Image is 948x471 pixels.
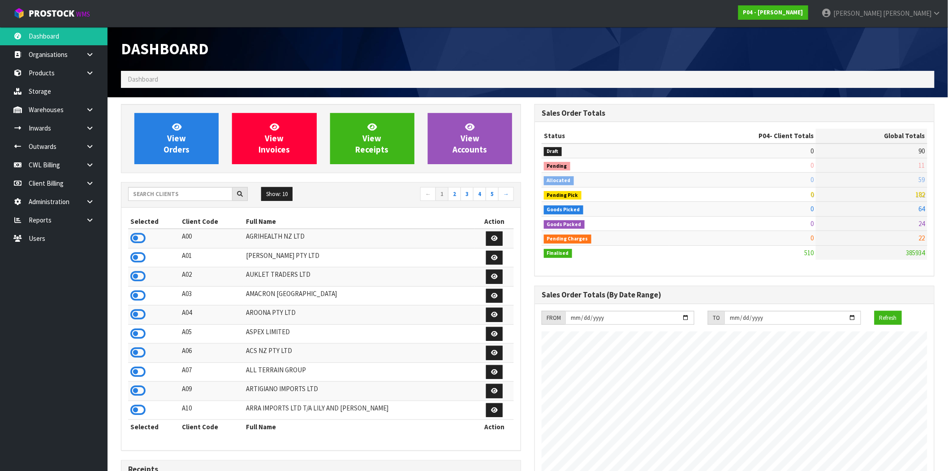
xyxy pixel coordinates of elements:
h3: Sales Order Totals [542,109,927,118]
a: 1 [435,187,448,201]
span: 64 [919,205,925,213]
input: Search clients [128,187,233,201]
span: 510 [804,249,814,257]
td: ARTIGIANO IMPORTS LTD [244,382,475,401]
th: - Client Totals [669,129,816,143]
span: Finalised [544,249,572,258]
span: Pending Pick [544,191,582,200]
small: WMS [76,10,90,18]
a: ViewInvoices [232,113,316,164]
td: A05 [180,324,244,344]
th: Action [475,420,514,434]
span: 0 [810,190,814,199]
span: ProStock [29,8,74,19]
a: ViewAccounts [428,113,512,164]
span: 24 [919,219,925,228]
a: → [498,187,514,201]
span: 0 [810,205,814,213]
span: 385934 [906,249,925,257]
span: Allocated [544,176,574,185]
img: cube-alt.png [13,8,25,19]
td: [PERSON_NAME] PTY LTD [244,248,475,267]
button: Refresh [875,311,902,325]
td: ARRA IMPORTS LTD T/A LILY AND [PERSON_NAME] [244,401,475,420]
td: A03 [180,286,244,305]
td: A10 [180,401,244,420]
a: ViewReceipts [330,113,414,164]
a: 3 [461,187,474,201]
div: TO [708,311,724,325]
td: AMACRON [GEOGRAPHIC_DATA] [244,286,475,305]
th: Client Code [180,420,244,434]
span: Pending Charges [544,235,591,244]
td: A02 [180,267,244,287]
th: Action [475,214,514,229]
span: Pending [544,162,570,171]
nav: Page navigation [327,187,514,203]
span: 0 [810,234,814,242]
span: Dashboard [128,75,158,83]
div: FROM [542,311,565,325]
a: P04 - [PERSON_NAME] [738,5,808,20]
span: Goods Packed [544,220,585,229]
span: Dashboard [121,39,209,58]
th: Status [542,129,669,143]
a: 4 [473,187,486,201]
th: Selected [128,214,180,229]
a: 2 [448,187,461,201]
th: Full Name [244,420,475,434]
span: View Receipts [356,122,389,155]
td: ACS NZ PTY LTD [244,344,475,363]
td: ALL TERRAIN GROUP [244,362,475,382]
a: 5 [486,187,499,201]
a: ← [420,187,436,201]
button: Show: 10 [261,187,293,201]
span: View Invoices [259,122,290,155]
td: AGRIHEALTH NZ LTD [244,229,475,248]
span: View Orders [164,122,190,155]
th: Client Code [180,214,244,229]
h3: Sales Order Totals (By Date Range) [542,291,927,299]
td: A07 [180,362,244,382]
td: A09 [180,382,244,401]
span: Goods Picked [544,205,583,214]
a: ViewOrders [134,113,219,164]
span: 0 [810,219,814,228]
td: A00 [180,229,244,248]
th: Selected [128,420,180,434]
td: A06 [180,344,244,363]
span: 182 [916,190,925,199]
td: A01 [180,248,244,267]
td: A04 [180,305,244,325]
td: AUKLET TRADERS LTD [244,267,475,287]
th: Full Name [244,214,475,229]
td: ASPEX LIMITED [244,324,475,344]
span: 22 [919,234,925,242]
td: AROONA PTY LTD [244,305,475,325]
strong: P04 - [PERSON_NAME] [743,9,803,16]
span: View Accounts [452,122,487,155]
span: Draft [544,147,562,156]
